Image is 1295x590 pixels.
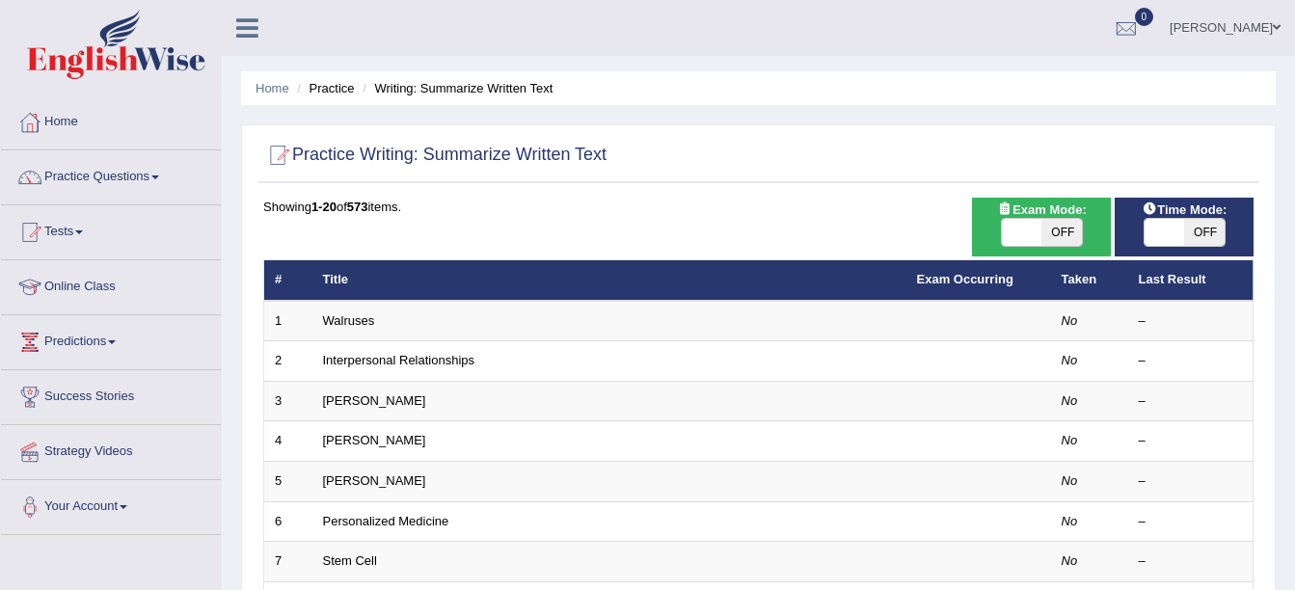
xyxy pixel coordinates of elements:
[1,260,221,308] a: Online Class
[1139,552,1243,571] div: –
[1062,353,1078,367] em: No
[1062,473,1078,488] em: No
[1139,352,1243,370] div: –
[323,514,449,528] a: Personalized Medicine
[1,315,221,363] a: Predictions
[1062,313,1078,328] em: No
[1139,392,1243,411] div: –
[264,260,312,301] th: #
[1,205,221,254] a: Tests
[323,553,377,568] a: Stem Cell
[358,79,553,97] li: Writing: Summarize Written Text
[1134,200,1234,220] span: Time Mode:
[312,260,906,301] th: Title
[323,313,375,328] a: Walruses
[264,421,312,462] td: 4
[263,198,1254,216] div: Showing of items.
[1062,433,1078,447] em: No
[264,542,312,582] td: 7
[989,200,1093,220] span: Exam Mode:
[1139,513,1243,531] div: –
[1062,514,1078,528] em: No
[1135,8,1154,26] span: 0
[1,425,221,473] a: Strategy Videos
[1139,472,1243,491] div: –
[311,200,337,214] b: 1-20
[1184,219,1225,246] span: OFF
[917,272,1013,286] a: Exam Occurring
[323,433,426,447] a: [PERSON_NAME]
[1128,260,1254,301] th: Last Result
[1041,219,1082,246] span: OFF
[347,200,368,214] b: 573
[1062,553,1078,568] em: No
[1,480,221,528] a: Your Account
[323,353,475,367] a: Interpersonal Relationships
[264,301,312,341] td: 1
[1,370,221,418] a: Success Stories
[1051,260,1128,301] th: Taken
[292,79,354,97] li: Practice
[1,95,221,144] a: Home
[1139,432,1243,450] div: –
[264,341,312,382] td: 2
[264,381,312,421] td: 3
[264,462,312,502] td: 5
[1062,393,1078,408] em: No
[264,501,312,542] td: 6
[323,473,426,488] a: [PERSON_NAME]
[323,393,426,408] a: [PERSON_NAME]
[972,198,1111,256] div: Show exams occurring in exams
[256,81,289,95] a: Home
[1,150,221,199] a: Practice Questions
[1139,312,1243,331] div: –
[263,141,607,170] h2: Practice Writing: Summarize Written Text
